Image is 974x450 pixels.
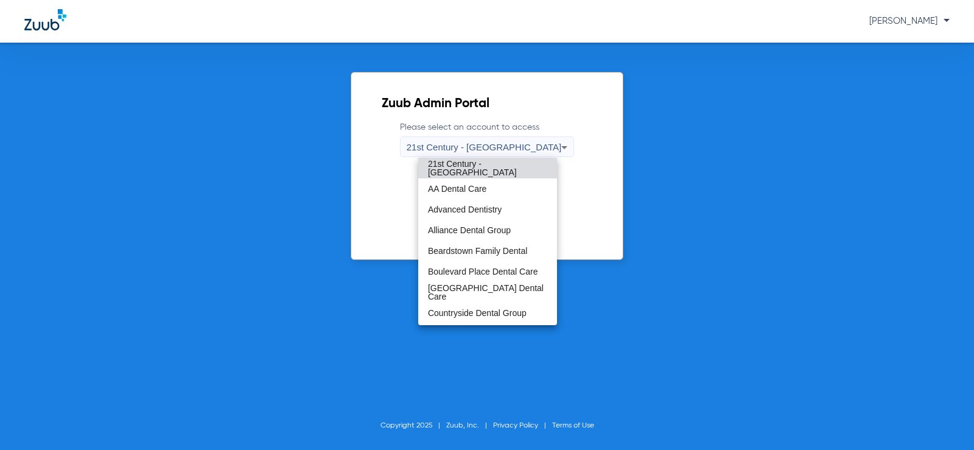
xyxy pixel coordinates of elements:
span: AA Dental Care [428,185,487,193]
span: Advanced Dentistry [428,205,502,214]
span: Boulevard Place Dental Care [428,267,538,276]
span: Countryside Dental Group [428,309,527,317]
span: 21st Century - [GEOGRAPHIC_DATA] [428,160,547,177]
span: [GEOGRAPHIC_DATA] Dental Care [428,284,547,301]
span: Beardstown Family Dental [428,247,527,255]
span: Alliance Dental Group [428,226,511,234]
